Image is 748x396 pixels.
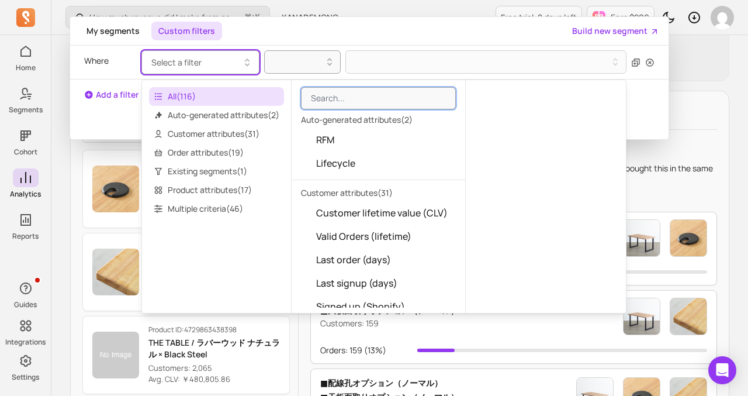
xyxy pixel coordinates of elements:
button: Last order (days) [292,248,465,271]
span: Multiple criteria ( 46 ) [149,199,284,218]
p: THE TABLE / ラバーウッド ナチュラル × Black Steel [148,337,280,360]
span: Auto-generated attributes ( 2 ) [149,106,284,125]
p: ■配線孔オプション（ノーマル） [320,376,459,390]
p: Guides [14,300,37,309]
span: All ( 116 ) [149,87,284,106]
img: Product image [92,166,139,212]
img: THE TABLE / ラバーウッド アッシュグレー × Black Steel [623,298,660,335]
span: RFM [316,133,335,147]
button: KANADEMONO [275,7,345,28]
img: Product image [92,249,139,295]
p: Customers: 159 [320,318,459,329]
img: THE TABLE / ラバーウッド アッシュグレー × Black Steel [623,219,660,257]
kbd: ⌘ [245,11,251,25]
button: Select a filter [141,50,259,74]
p: Analytics [10,190,41,199]
span: KANADEMONO [282,12,338,23]
p: Customers: 2,065 [148,363,280,374]
button: Product ID:4784911712318■配線孔オプション（ノーマル）Customers: 3,311 Avg. CLV: ￥418,914.68 [82,150,290,228]
span: Signed up (Shopify) [316,299,405,314]
span: Last order (days) [316,253,391,267]
img: avatar [711,6,734,29]
span: Customer lifetime value (CLV) [316,206,448,220]
button: Lifecycle [292,151,465,175]
span: Valid Orders (lifetime) [316,229,411,243]
p: How much revenue did I make from newly acquired customers? [89,12,241,23]
p: Earn $200 [611,12,649,23]
img: Product image [92,332,139,378]
p: Where [84,50,109,71]
span: Lifecycle [316,156,355,170]
div: Open Intercom Messenger [708,356,736,384]
input: Search... [301,87,456,109]
p: Orders: 159 ( 13% ) [320,345,417,356]
button: Signed up (Shopify) [292,295,465,318]
p: Home [16,63,36,73]
a: Build new segment [572,25,659,37]
button: Product ID:4729863438398THE TABLE / ラバーウッド ナチュラル × Black SteelCustomers: 2,065 Avg. CLV: ￥480,805.86 [82,316,290,394]
span: Product attributes ( 17 ) [149,181,284,199]
span: Customer attributes ( 31 ) [149,125,284,143]
button: How much revenue did I make from newly acquired customers?⌘+K [65,6,270,29]
span: Select a filter [151,57,202,68]
p: Integrations [5,338,46,347]
p: Customer attributes ( 31 ) [292,185,465,201]
button: Customer lifetime value (CLV) [292,201,465,225]
button: Toggle dark mode [657,6,680,29]
span: Existing segments ( 1 ) [149,162,284,181]
button: Product ID:4784916135998■天板面取りオプション（ノーマル）Customers: 3,293 Avg. CLV: ￥304,859.32 [82,233,290,311]
button: Earn $200 [587,6,654,29]
button: Last signup (days) [292,271,465,295]
button: Custom filters [151,22,222,40]
p: Auto-generated attributes ( 2 ) [292,112,465,128]
button: RFM [292,128,465,151]
a: Free trial: 8 days left [496,6,582,29]
span: Order attributes ( 19 ) [149,143,284,162]
kbd: K [255,13,260,22]
p: Segments [9,105,43,115]
p: Avg. CLV: ￥480,805.86 [148,374,280,385]
button: Valid Orders (lifetime) [292,225,465,248]
p: Reports [12,232,39,241]
button: Guides [13,277,39,312]
button: Add a filter [84,89,138,101]
span: + [245,11,260,23]
p: Cohort [14,147,37,157]
p: Free trial: 8 days left [501,12,577,23]
button: My segments [79,22,147,40]
img: Product image [670,219,707,257]
p: Product ID: 4729863438398 [148,325,280,335]
p: Settings [12,373,39,382]
span: Last signup (days) [316,276,397,290]
img: Product image [670,298,707,335]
